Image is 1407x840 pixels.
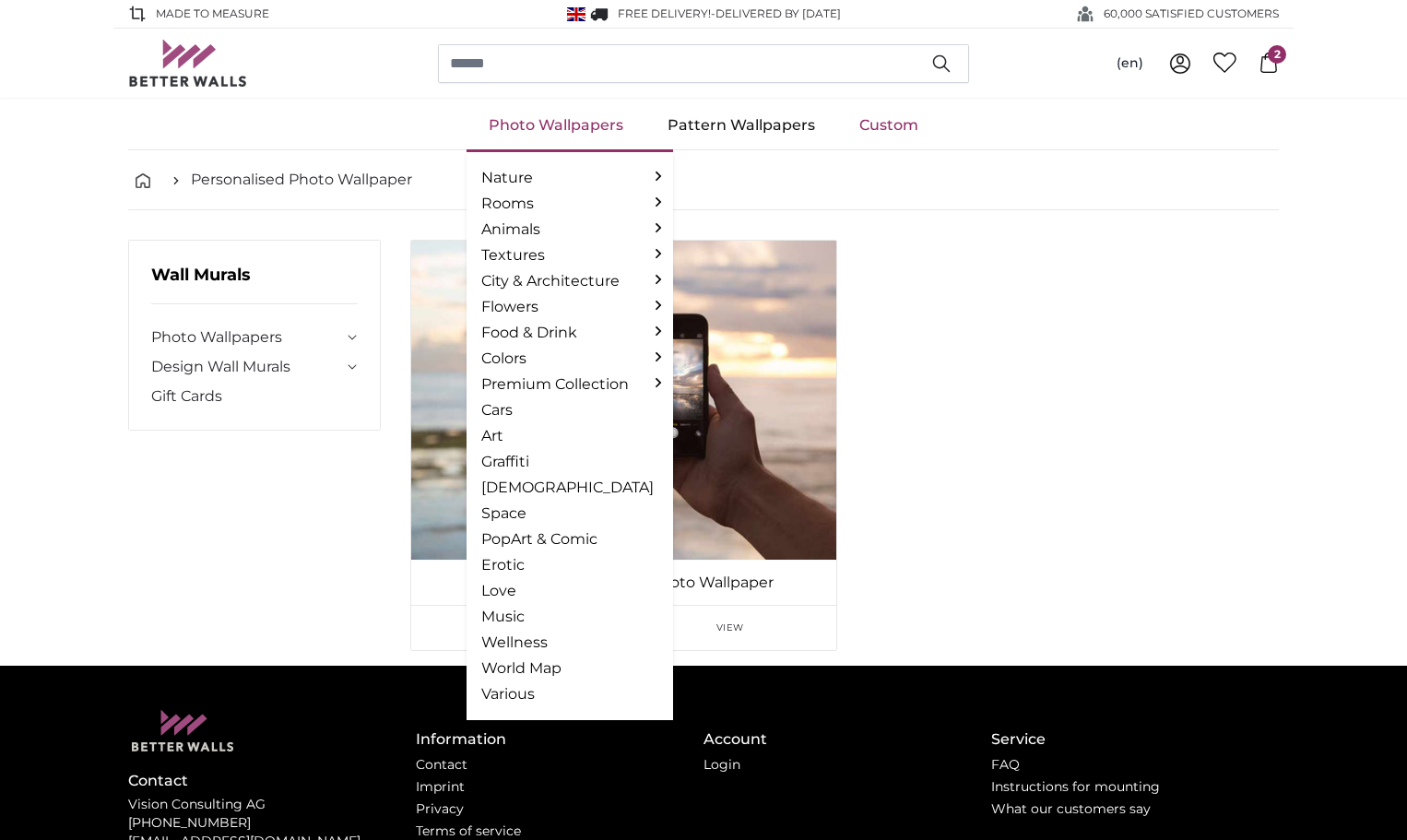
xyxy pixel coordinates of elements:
a: Design Wall Murals [151,356,343,378]
h4: Service [991,728,1279,751]
button: (en) [1102,47,1158,80]
a: City & Architecture [481,270,658,292]
span: 60,000 SATISFIED CUSTOMERS [1104,6,1279,22]
a: Music [481,606,658,628]
a: Flowers [481,296,658,318]
a: Premium Collection [481,373,658,396]
h3: Wall Murals [151,263,358,304]
a: Gift Cards [151,385,358,408]
span: View [716,621,743,634]
a: Instructions for mounting [991,778,1160,795]
a: Food & Drink [481,322,658,344]
span: 2 [1268,45,1286,64]
h4: Information [416,728,703,751]
span: FREE delivery! [618,6,711,20]
a: Pattern Wallpapers [645,101,837,149]
a: Cars [481,399,658,421]
a: Custom [837,101,940,149]
a: Erotic [481,554,658,576]
img: Betterwalls [128,40,248,87]
a: World Map [481,657,658,680]
summary: Design Wall Murals [151,356,358,378]
a: Personalised Photo Wallpaper [191,169,412,191]
a: View [623,606,836,650]
a: Various [481,683,658,705]
nav: breadcrumbs [128,150,1279,210]
span: Delivered by [DATE] [715,6,841,20]
a: FAQ [991,756,1020,773]
a: Nature [481,167,658,189]
a: Contact [416,756,467,773]
a: Photo Wallpapers [467,101,645,149]
a: Colors [481,348,658,370]
a: Graffiti [481,451,658,473]
span: Made to Measure [156,6,269,22]
h4: Account [703,728,991,751]
summary: Photo Wallpapers [151,326,358,349]
a: [DEMOGRAPHIC_DATA] [481,477,658,499]
h4: Contact [128,770,416,792]
a: Login [703,756,740,773]
a: Love [481,580,658,602]
a: Photo Wallpapers [151,326,343,349]
img: United Kingdom [567,7,585,21]
a: Space [481,503,658,525]
a: What our customers say [991,800,1151,817]
a: Wellness [481,632,658,654]
a: Personalised Wall Mural Photo Wallpaper [415,572,833,594]
a: Privacy [416,800,464,817]
a: Animals [481,219,658,241]
a: Rooms [481,193,658,215]
a: Textures [481,244,658,266]
a: Terms of service [416,822,521,839]
a: Art [481,425,658,447]
a: PopArt & Comic [481,528,658,550]
span: - [711,6,841,20]
a: Imprint [416,778,465,795]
